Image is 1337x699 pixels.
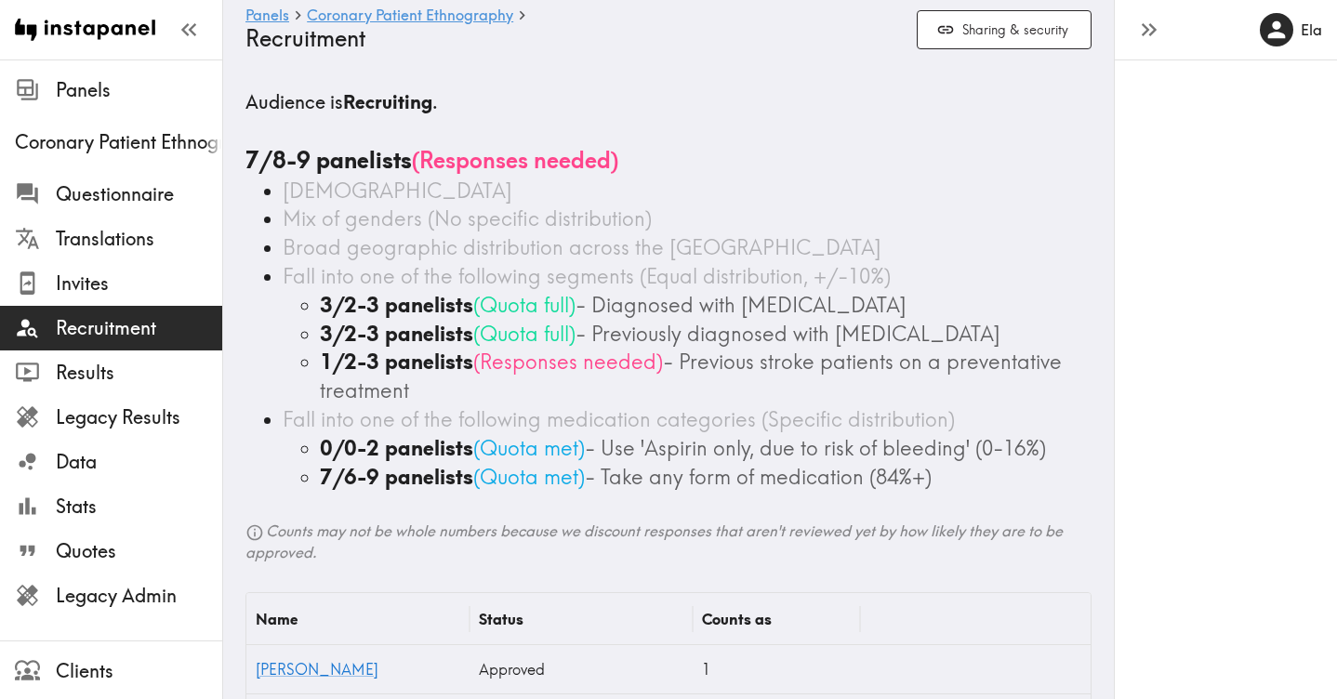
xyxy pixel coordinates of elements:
[320,349,473,375] b: 1/2-3 panelists
[473,292,576,318] span: ( Quota full )
[56,226,222,252] span: Translations
[56,315,222,341] span: Recruitment
[56,449,222,475] span: Data
[283,178,512,204] span: [DEMOGRAPHIC_DATA]
[245,89,1092,115] h5: Audience is .
[343,90,432,113] b: Recruiting
[473,464,585,490] span: ( Quota met )
[576,321,1000,347] span: - Previously diagnosed with [MEDICAL_DATA]
[320,464,473,490] b: 7/6-9 panelists
[307,7,513,25] a: Coronary Patient Ethnography
[56,181,222,207] span: Questionnaire
[576,292,907,318] span: - Diagnosed with [MEDICAL_DATA]
[693,645,860,693] div: 1
[320,321,473,347] b: 3/2-3 panelists
[470,645,693,693] div: Approved
[256,660,378,679] a: [PERSON_NAME]
[473,349,663,375] span: ( Responses needed )
[56,538,222,564] span: Quotes
[245,521,1092,562] h6: Counts may not be whole numbers because we discount responses that aren't reviewed yet by how lik...
[412,146,618,174] span: ( Responses needed )
[56,658,222,684] span: Clients
[917,10,1092,50] button: Sharing & security
[56,77,222,103] span: Panels
[245,146,412,174] b: 7/8-9 panelists
[245,25,902,52] h4: Recruitment
[56,583,222,609] span: Legacy Admin
[479,610,523,628] div: Status
[320,435,473,461] b: 0/0-2 panelists
[320,349,1062,403] span: - Previous stroke patients on a preventative treatment
[585,464,932,490] span: - Take any form of medication (84%+)
[245,7,289,25] a: Panels
[283,406,955,432] span: Fall into one of the following medication categories (Specific distribution)
[702,610,772,628] div: Counts as
[56,360,222,386] span: Results
[585,435,1046,461] span: - Use 'Aspirin only, due to risk of bleeding' (0-16%)
[56,494,222,520] span: Stats
[283,205,652,231] span: Mix of genders (No specific distribution)
[256,610,298,628] div: Name
[473,435,585,461] span: ( Quota met )
[283,234,881,260] span: Broad geographic distribution across the [GEOGRAPHIC_DATA]
[320,292,473,318] b: 3/2-3 panelists
[56,404,222,430] span: Legacy Results
[1301,20,1322,40] h6: Ela
[15,129,222,155] span: Coronary Patient Ethnography
[473,321,576,347] span: ( Quota full )
[283,263,891,289] span: Fall into one of the following segments (Equal distribution, +/-10%)
[56,270,222,297] span: Invites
